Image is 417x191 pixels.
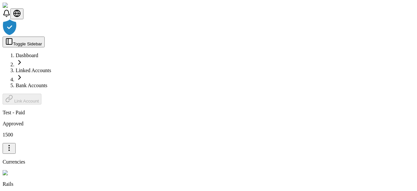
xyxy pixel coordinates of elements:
img: ShieldPay Logo [3,3,41,8]
nav: breadcrumb [3,53,414,88]
div: Approved [3,121,414,127]
p: Currencies [3,159,414,165]
p: 1500 [3,132,414,138]
span: Link Account [14,99,39,103]
p: Rails [3,181,414,187]
a: Linked Accounts [16,68,51,73]
p: Test - Paid [3,110,414,116]
img: US Dollar [3,170,29,176]
a: Dashboard [16,53,38,58]
a: Bank Accounts [16,83,47,88]
button: Link Account [3,94,41,104]
span: Toggle Sidebar [13,41,42,46]
button: Toggle Sidebar [3,37,45,47]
